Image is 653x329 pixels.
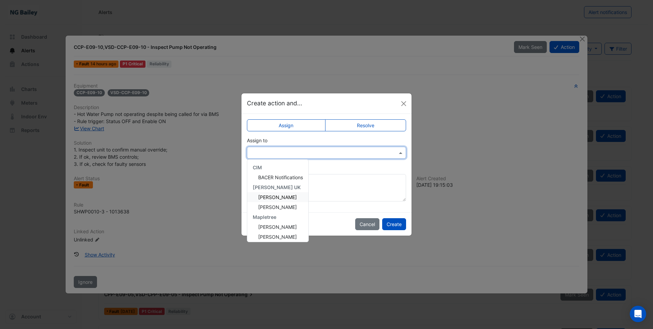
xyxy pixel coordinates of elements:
[253,184,301,190] span: [PERSON_NAME] UK
[258,194,297,200] span: [PERSON_NAME]
[258,224,297,230] span: [PERSON_NAME]
[258,204,297,210] span: [PERSON_NAME]
[253,214,276,220] span: Mapletree
[355,218,379,230] button: Cancel
[630,306,646,322] div: Open Intercom Messenger
[382,218,406,230] button: Create
[399,98,409,109] button: Close
[258,174,303,180] span: BACER Notifications
[247,160,308,242] div: Options List
[325,119,406,131] label: Resolve
[247,99,302,108] h5: Create action and...
[253,164,262,170] span: CIM
[247,119,325,131] label: Assign
[258,234,297,240] span: [PERSON_NAME]
[247,137,267,144] label: Assign to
